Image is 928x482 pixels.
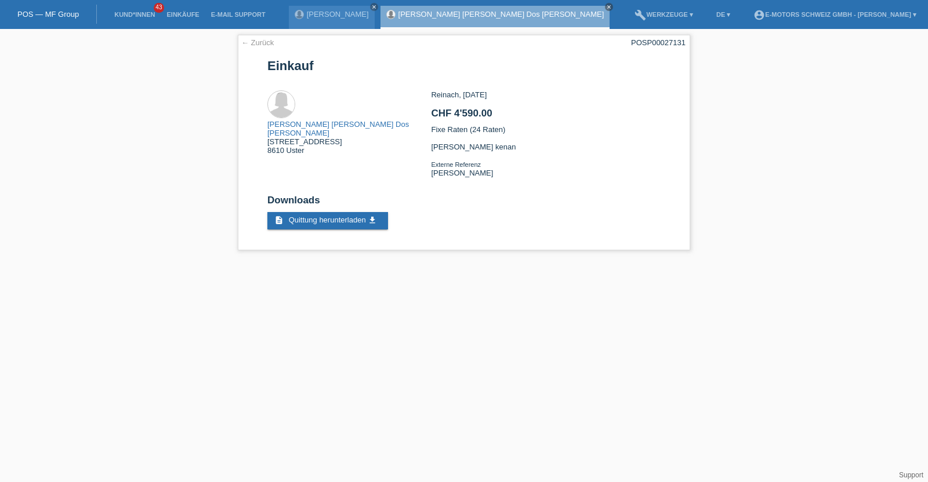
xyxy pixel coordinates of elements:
h2: CHF 4'590.00 [431,108,660,125]
div: POSP00027131 [631,38,686,47]
span: 43 [154,3,164,13]
span: Quittung herunterladen [289,216,366,224]
a: POS — MF Group [17,10,79,19]
div: [STREET_ADDRESS] 8610 Uster [267,120,431,155]
i: account_circle [753,9,765,21]
i: get_app [368,216,377,225]
i: close [371,4,377,10]
h1: Einkauf [267,59,661,73]
a: Kund*innen [108,11,161,18]
i: description [274,216,284,225]
a: [PERSON_NAME] [307,10,369,19]
div: Reinach, [DATE] Fixe Raten (24 Raten) [PERSON_NAME] kenan [PERSON_NAME] [431,90,660,186]
h2: Downloads [267,195,661,212]
a: E-Mail Support [205,11,271,18]
a: buildWerkzeuge ▾ [629,11,699,18]
a: ← Zurück [241,38,274,47]
a: close [605,3,613,11]
a: DE ▾ [710,11,736,18]
a: close [370,3,378,11]
a: [PERSON_NAME] [PERSON_NAME] Dos [PERSON_NAME] [398,10,604,19]
a: Einkäufe [161,11,205,18]
span: Externe Referenz [431,161,481,168]
a: description Quittung herunterladen get_app [267,212,388,229]
i: build [635,9,646,21]
a: [PERSON_NAME] [PERSON_NAME] Dos [PERSON_NAME] [267,120,409,137]
a: Support [899,471,923,479]
i: close [606,4,612,10]
a: account_circleE-Motors Schweiz GmbH - [PERSON_NAME] ▾ [748,11,922,18]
